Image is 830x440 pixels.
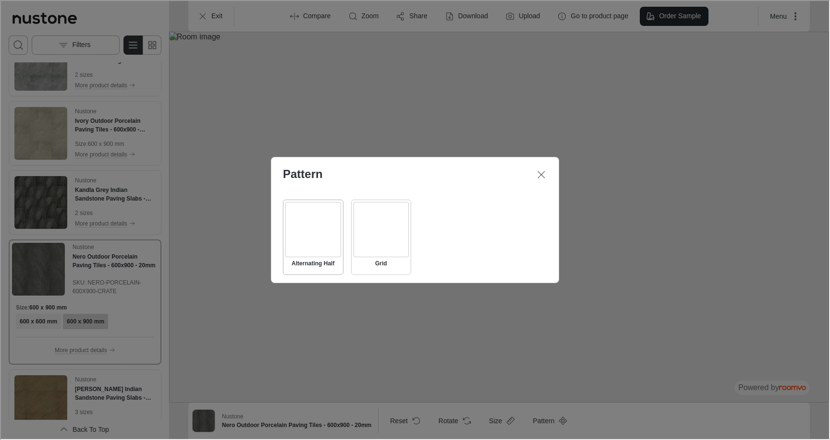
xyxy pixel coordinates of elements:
h6: Alternating Half [290,256,334,272]
button: Select Alternating Half [282,199,342,274]
button: Select Grid [350,199,411,274]
h6: Grid [373,256,387,272]
label: Pattern [282,166,322,180]
button: Close dialog [531,164,550,183]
